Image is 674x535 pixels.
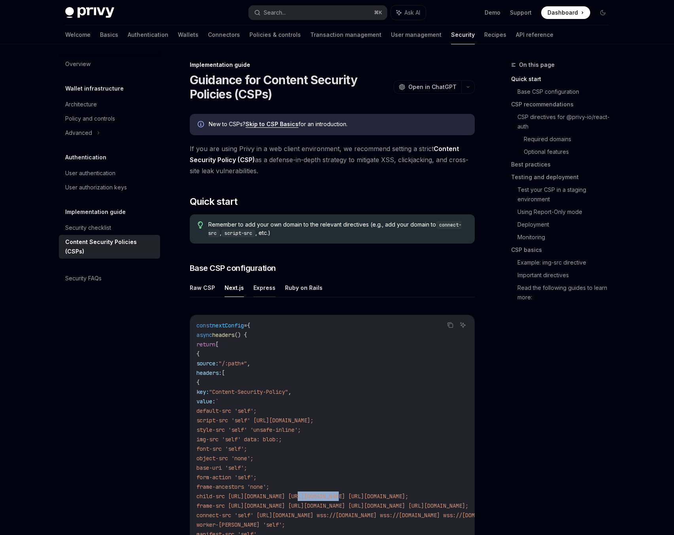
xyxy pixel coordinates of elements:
span: frame-ancestors 'none'; [196,483,269,490]
a: Security [451,25,475,44]
span: On this page [519,60,555,70]
a: Optional features [524,146,615,158]
a: Security checklist [59,221,160,235]
code: script-src [221,229,255,237]
a: Read the following guides to learn more: [517,282,615,304]
a: Demo [485,9,500,17]
a: Skip to CSP Basics [245,121,298,128]
a: Policies & controls [249,25,301,44]
h5: Authentication [65,153,106,162]
span: , [247,360,250,367]
span: [ [215,341,219,348]
a: Overview [59,57,160,71]
a: CSP directives for @privy-io/react-auth [517,111,615,133]
a: Architecture [59,97,160,112]
span: Open in ChatGPT [408,83,457,91]
button: Search...⌘K [249,6,387,20]
a: Deployment [517,218,615,231]
span: "/:path*" [219,360,247,367]
a: User authentication [59,166,160,180]
a: User management [391,25,442,44]
a: Best practices [511,158,615,171]
span: async [196,331,212,338]
button: Ask AI [458,320,468,330]
a: CSP basics [511,244,615,256]
span: style-src 'self' 'unsafe-inline'; [196,426,301,433]
span: ` [215,398,219,405]
div: Content Security Policies (CSPs) [65,237,155,256]
a: Support [510,9,532,17]
span: headers: [196,369,222,376]
button: Ruby on Rails [285,278,323,297]
span: child-src [URL][DOMAIN_NAME] [URL][DOMAIN_NAME] [URL][DOMAIN_NAME]; [196,493,408,500]
span: return [196,341,215,348]
h5: Wallet infrastructure [65,84,124,93]
a: Test your CSP in a staging environment [517,183,615,206]
button: Copy the contents from the code block [445,320,455,330]
span: frame-src [URL][DOMAIN_NAME] [URL][DOMAIN_NAME] [URL][DOMAIN_NAME] [URL][DOMAIN_NAME]; [196,502,468,509]
span: nextConfig [212,322,244,329]
span: source: [196,360,219,367]
span: Ask AI [404,9,420,17]
a: API reference [516,25,553,44]
a: Security FAQs [59,271,160,285]
a: Important directives [517,269,615,282]
a: Transaction management [310,25,381,44]
span: default-src 'self'; [196,407,257,414]
span: "Content-Security-Policy" [209,388,288,395]
span: worker-[PERSON_NAME] 'self'; [196,521,285,528]
span: img-src 'self' data: blob:; [196,436,282,443]
span: { [196,350,200,357]
a: Basics [100,25,118,44]
div: Architecture [65,100,97,109]
div: Advanced [65,128,92,138]
a: User authorization keys [59,180,160,195]
span: script-src 'self' [URL][DOMAIN_NAME]; [196,417,313,424]
div: User authorization keys [65,183,127,192]
span: base-uri 'self'; [196,464,247,471]
a: Required domains [524,133,615,146]
span: [ [222,369,225,376]
span: headers [212,331,234,338]
span: const [196,322,212,329]
a: Base CSP configuration [517,85,615,98]
a: Content Security Policies (CSPs) [59,235,160,259]
span: font-src 'self'; [196,445,247,452]
div: Overview [65,59,91,69]
a: Dashboard [541,6,590,19]
button: Next.js [225,278,244,297]
span: , [288,388,291,395]
button: Express [253,278,276,297]
a: Monitoring [517,231,615,244]
svg: Tip [198,221,203,229]
img: dark logo [65,7,114,18]
a: Connectors [208,25,240,44]
span: key: [196,388,209,395]
div: User authentication [65,168,115,178]
span: form-action 'self'; [196,474,257,481]
div: New to CSPs? for an introduction. [209,120,467,129]
div: Security FAQs [65,274,102,283]
button: Ask AI [391,6,426,20]
a: Recipes [484,25,506,44]
span: = [244,322,247,329]
a: Quick start [511,73,615,85]
code: connect-src [208,221,461,237]
span: Remember to add your own domain to the relevant directives (e.g., add your domain to , , etc.) [208,221,466,237]
span: Base CSP configuration [190,263,276,274]
a: Wallets [178,25,198,44]
a: Authentication [128,25,168,44]
button: Raw CSP [190,278,215,297]
span: Dashboard [548,9,578,17]
a: Using Report-Only mode [517,206,615,218]
span: () { [234,331,247,338]
span: ⌘ K [374,9,382,16]
button: Open in ChatGPT [394,80,461,94]
span: object-src 'none'; [196,455,253,462]
h5: Implementation guide [65,207,126,217]
span: { [196,379,200,386]
span: Quick start [190,195,237,208]
a: Testing and deployment [511,171,615,183]
h1: Guidance for Content Security Policies (CSPs) [190,73,391,101]
span: connect-src 'self' [URL][DOMAIN_NAME] wss://[DOMAIN_NAME] wss://[DOMAIN_NAME] wss://[DOMAIN_NAME]... [196,512,642,519]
